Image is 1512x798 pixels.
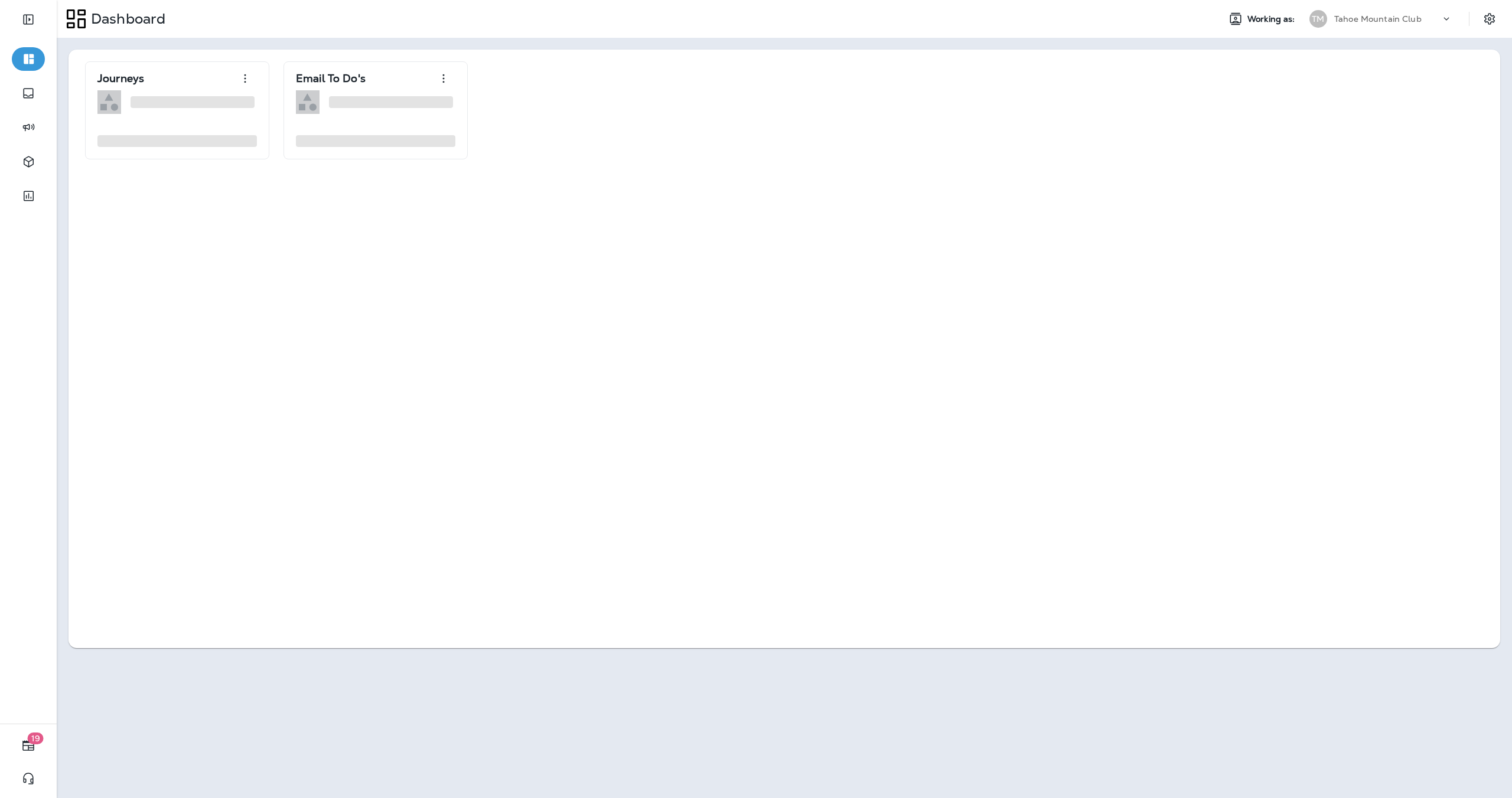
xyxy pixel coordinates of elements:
[86,10,165,28] p: Dashboard
[12,8,45,31] button: Expand Sidebar
[1334,14,1422,24] p: Tahoe Mountain Club
[28,732,44,744] span: 19
[97,73,144,84] p: Journeys
[12,734,45,757] button: 19
[1309,10,1327,28] div: TM
[1479,8,1500,30] button: Settings
[1247,14,1298,24] span: Working as:
[296,73,366,84] p: Email To Do's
